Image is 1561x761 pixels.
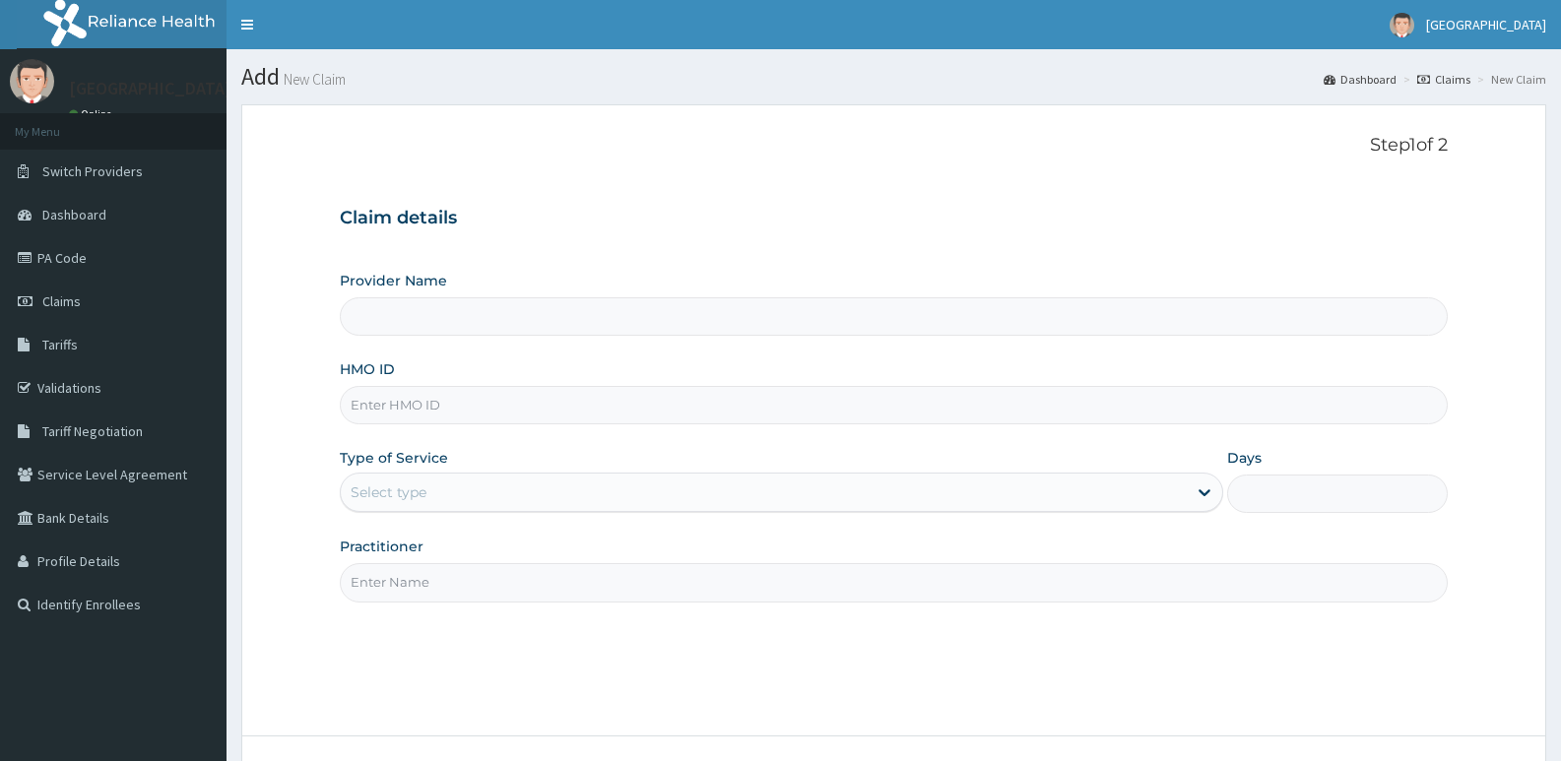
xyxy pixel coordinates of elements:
[340,537,423,556] label: Practitioner
[340,271,447,290] label: Provider Name
[1324,71,1397,88] a: Dashboard
[1472,71,1546,88] li: New Claim
[340,208,1448,229] h3: Claim details
[340,359,395,379] label: HMO ID
[340,563,1448,602] input: Enter Name
[42,292,81,310] span: Claims
[280,72,346,87] small: New Claim
[340,135,1448,157] p: Step 1 of 2
[42,206,106,223] span: Dashboard
[340,386,1448,424] input: Enter HMO ID
[1426,16,1546,33] span: [GEOGRAPHIC_DATA]
[1390,13,1414,37] img: User Image
[69,107,116,121] a: Online
[69,80,231,97] p: [GEOGRAPHIC_DATA]
[1417,71,1470,88] a: Claims
[42,336,78,353] span: Tariffs
[241,64,1546,90] h1: Add
[1227,448,1262,468] label: Days
[10,59,54,103] img: User Image
[340,448,448,468] label: Type of Service
[42,422,143,440] span: Tariff Negotiation
[351,482,426,502] div: Select type
[42,162,143,180] span: Switch Providers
